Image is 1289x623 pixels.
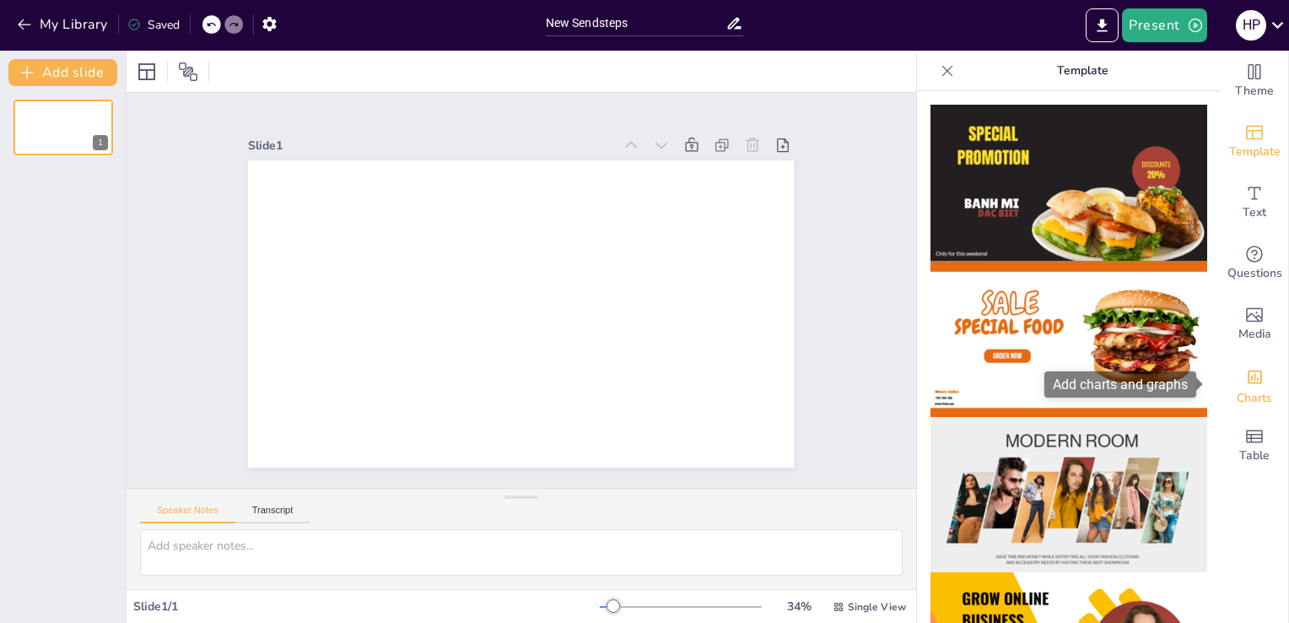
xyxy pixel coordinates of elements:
[930,261,1207,417] img: thumb-2.png
[930,417,1207,573] img: thumb-3.png
[1239,447,1270,465] span: Table
[930,105,1207,261] img: thumb-1.png
[1238,325,1271,344] span: Media
[13,100,113,155] div: 1
[1236,8,1266,42] button: H P
[1122,8,1206,42] button: Present
[133,58,160,85] div: Layout
[1221,51,1288,111] div: Change the overall theme
[1221,172,1288,233] div: Add text boxes
[1221,111,1288,172] div: Add ready made slides
[235,505,310,523] button: Transcript
[1236,10,1266,41] div: H P
[848,600,906,614] span: Single View
[127,17,180,33] div: Saved
[1243,203,1266,222] span: Text
[546,11,726,35] input: Insert title
[248,138,612,154] div: Slide 1
[8,59,117,86] button: Add slide
[1237,389,1272,408] span: Charts
[93,135,108,150] div: 1
[1221,294,1288,355] div: Add images, graphics, shapes or video
[1221,233,1288,294] div: Get real-time input from your audience
[1229,143,1281,161] span: Template
[140,505,235,523] button: Speaker Notes
[1221,415,1288,476] div: Add a table
[961,51,1204,91] p: Template
[1227,264,1282,283] span: Questions
[178,62,198,82] span: Position
[1235,82,1274,100] span: Theme
[133,599,600,615] div: Slide 1 / 1
[779,599,819,615] div: 34 %
[1086,8,1119,42] button: Export to PowerPoint
[1044,371,1196,398] div: Add charts and graphs
[1221,355,1288,415] div: Add charts and graphs
[13,11,115,38] button: My Library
